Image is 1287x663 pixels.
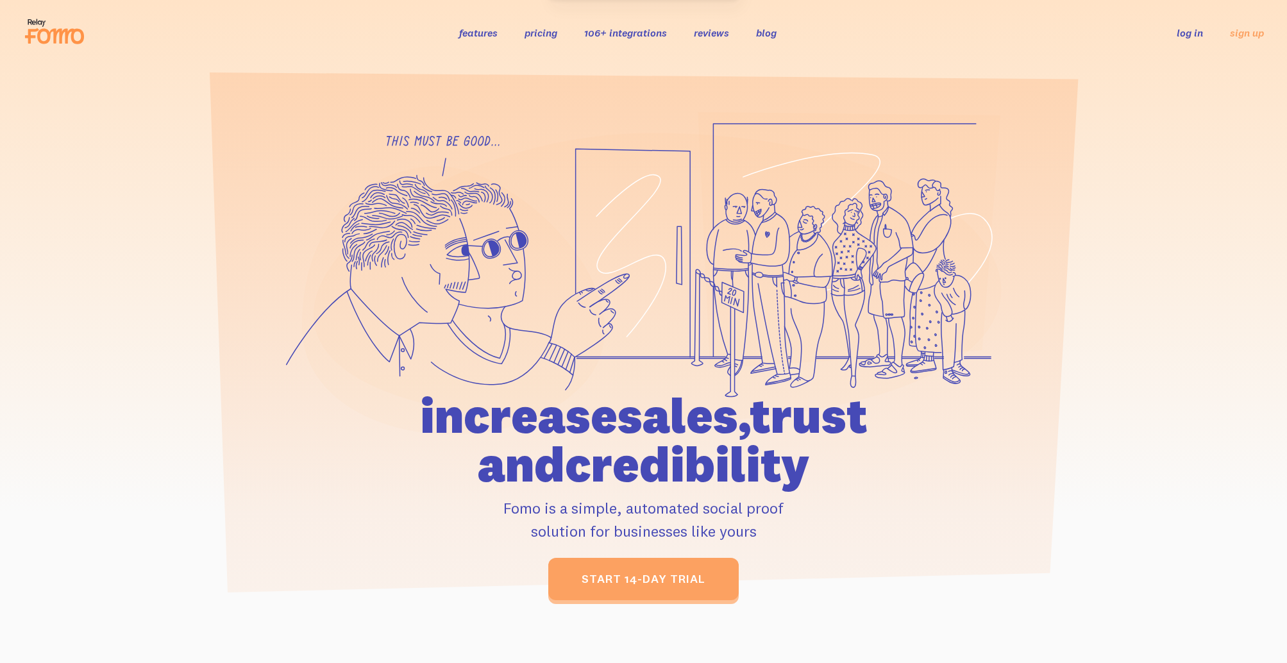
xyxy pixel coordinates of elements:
[756,26,777,39] a: blog
[347,391,941,489] h1: increase sales, trust and credibility
[548,558,739,600] a: start 14-day trial
[347,496,941,542] p: Fomo is a simple, automated social proof solution for businesses like yours
[525,26,557,39] a: pricing
[459,26,498,39] a: features
[584,26,667,39] a: 106+ integrations
[694,26,729,39] a: reviews
[1230,26,1264,40] a: sign up
[1177,26,1203,39] a: log in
